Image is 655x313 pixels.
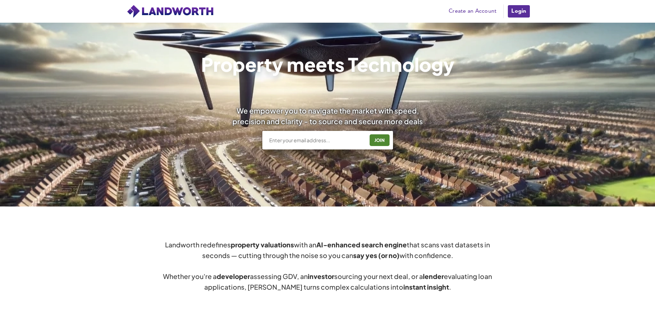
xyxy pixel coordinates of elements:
[353,251,400,259] strong: say yes (or no)
[370,134,390,146] button: JOIN
[223,105,432,127] div: We empower you to navigate the market with speed, precision and clarity - to source and secure mo...
[163,239,493,292] div: Landworth redefines with an that scans vast datasets in seconds — cutting through the noise so yo...
[308,272,334,280] strong: investor
[507,4,530,18] a: Login
[423,272,444,280] strong: lender
[403,283,449,291] strong: instant insight
[372,135,387,146] div: JOIN
[231,241,294,249] strong: property valuations
[217,272,250,280] strong: developer
[269,137,364,144] input: Enter your email address...
[316,241,407,249] strong: AI-enhanced search engine
[445,6,500,16] a: Create an Account
[201,55,454,74] h1: Property meets Technology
